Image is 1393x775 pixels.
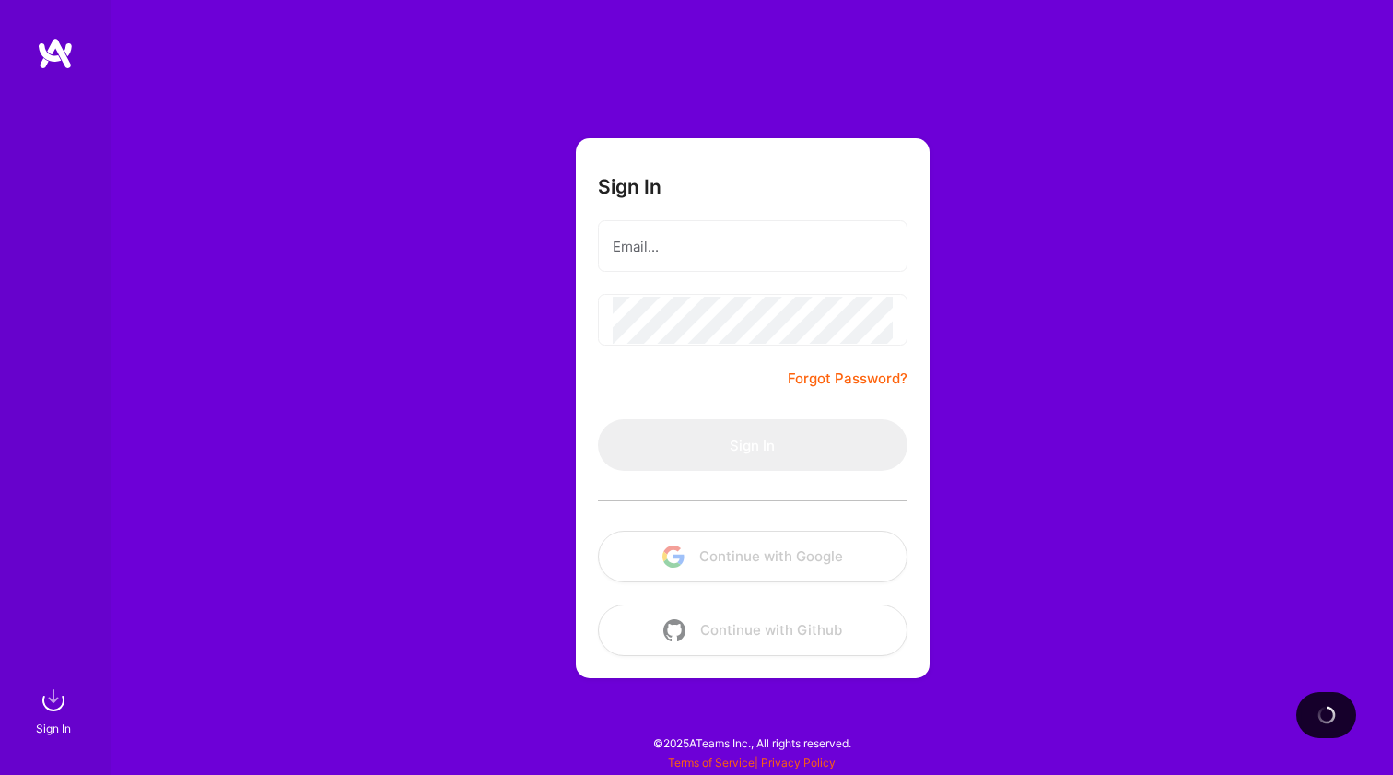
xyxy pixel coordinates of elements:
[111,720,1393,766] div: © 2025 ATeams Inc., All rights reserved.
[598,605,907,656] button: Continue with Github
[598,419,907,471] button: Sign In
[668,756,836,769] span: |
[663,619,685,641] img: icon
[36,719,71,738] div: Sign In
[662,546,685,568] img: icon
[598,531,907,582] button: Continue with Google
[668,756,755,769] a: Terms of Service
[598,175,661,198] h3: Sign In
[39,682,72,738] a: sign inSign In
[788,368,907,390] a: Forgot Password?
[613,223,893,270] input: Email...
[1314,702,1339,727] img: loading
[37,37,74,70] img: logo
[35,682,72,719] img: sign in
[761,756,836,769] a: Privacy Policy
